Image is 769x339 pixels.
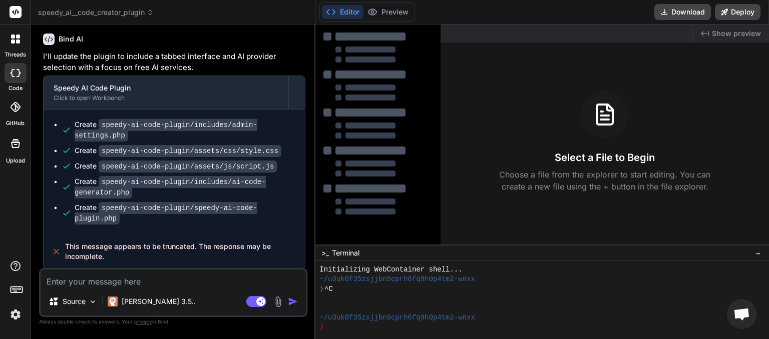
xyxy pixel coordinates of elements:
[324,284,333,294] span: ^C
[89,297,97,306] img: Pick Models
[654,4,711,20] button: Download
[63,296,86,306] p: Source
[43,51,305,73] p: I'll update the plugin to include a tabbed interface and AI provider selection with a focus on fr...
[38,7,154,17] span: speedy_ai__code_creator_plugin
[75,119,257,141] code: speedy-ai-code-plugin/includes/admin-settings.php
[493,168,717,192] p: Choose a file from the explorer to start editing. You can create a new file using the + button in...
[6,119,25,127] label: GitHub
[99,145,281,157] code: speedy-ai-code-plugin/assets/css/style.css
[319,284,324,294] span: ❯
[9,84,23,92] label: code
[54,83,278,93] div: Speedy AI Code Plugin
[75,145,281,156] div: Create
[108,296,118,306] img: Claude 3.5 Haiku
[122,296,196,306] p: [PERSON_NAME] 3.5..
[75,202,257,224] code: speedy-ai-code-plugin/speedy-ai-code-plugin.php
[6,156,25,165] label: Upload
[755,248,761,258] span: −
[5,50,26,59] label: threads
[65,241,297,261] span: This message appears to be truncated. The response may be incomplete.
[321,248,329,258] span: >_
[54,94,278,102] div: Click to open Workbench
[319,313,475,322] span: ~/u3uk0f35zsjjbn9cprh6fq9h0p4tm2-wnxx
[59,34,83,44] h6: Bind AI
[727,299,757,329] a: Open chat
[99,160,277,172] code: speedy-ai-code-plugin/assets/js/script.js
[39,317,307,326] p: Always double-check its answers. Your in Bind
[7,306,24,323] img: settings
[363,5,413,19] button: Preview
[322,5,363,19] button: Editor
[319,322,324,332] span: ❯
[715,4,760,20] button: Deploy
[288,296,298,306] img: icon
[712,28,761,38] span: Show preview
[319,265,462,274] span: Initializing WebContainer shell...
[319,274,475,284] span: ~/u3uk0f35zsjjbn9cprh6fq9h0p4tm2-wnxx
[272,296,284,307] img: attachment
[134,318,152,324] span: privacy
[75,161,277,171] div: Create
[555,150,655,164] h3: Select a File to Begin
[75,176,266,198] code: speedy-ai-code-plugin/includes/ai-code-generator.php
[44,76,288,109] button: Speedy AI Code PluginClick to open Workbench
[753,245,763,261] button: −
[332,248,359,258] span: Terminal
[75,119,295,140] div: Create
[75,176,295,197] div: Create
[75,202,295,223] div: Create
